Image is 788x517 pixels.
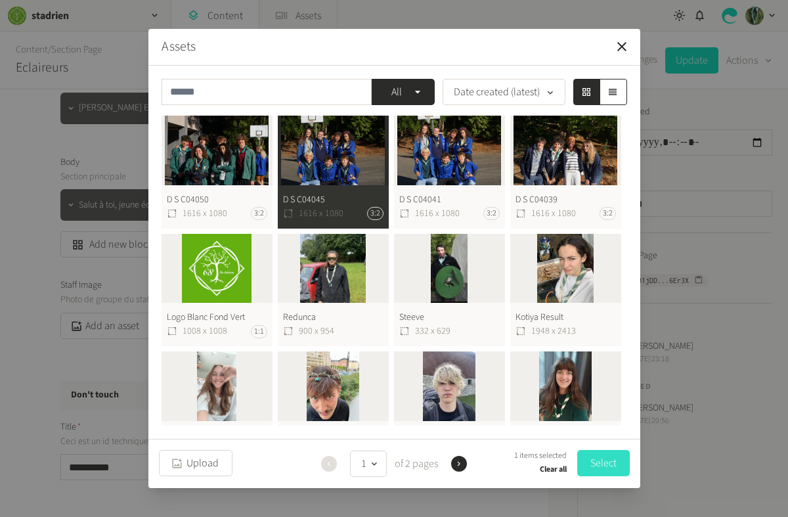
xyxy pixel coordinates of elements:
button: 1 [350,451,387,477]
button: Date created (latest) [443,79,565,105]
button: Assets [162,37,196,56]
span: 1 items selected [514,450,567,462]
button: All [372,79,435,105]
span: of 2 pages [392,456,438,472]
button: Select [577,450,630,476]
span: All [382,84,412,100]
button: Upload [159,450,232,476]
button: Clear all [540,462,567,478]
